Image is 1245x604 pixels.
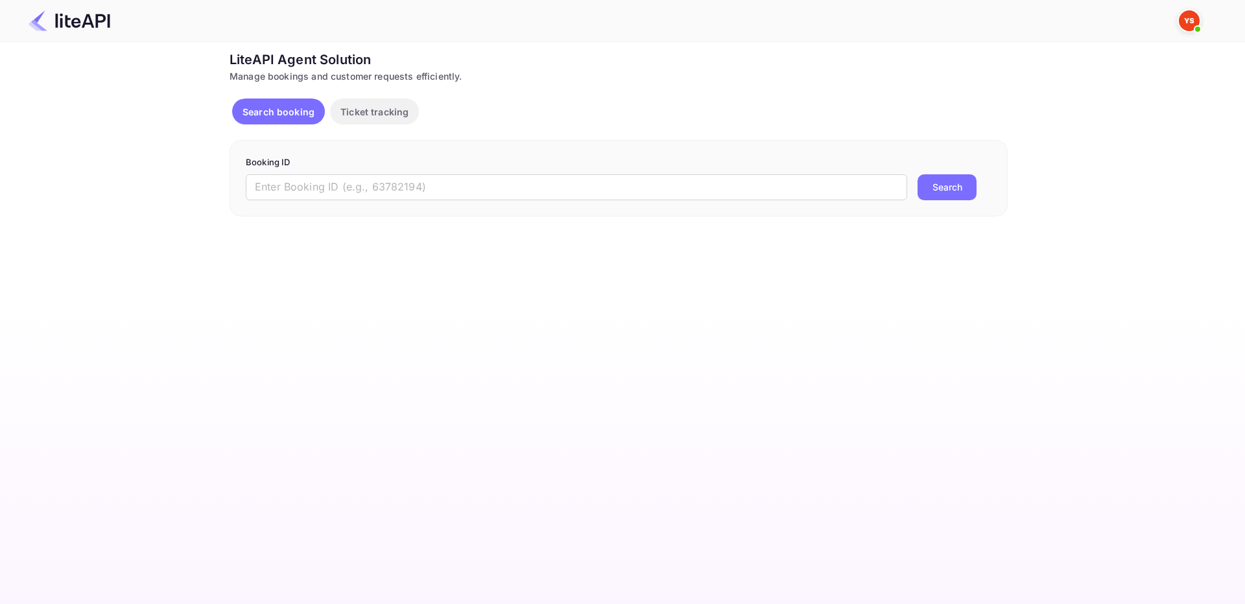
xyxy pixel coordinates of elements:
img: Yandex Support [1179,10,1200,31]
p: Ticket tracking [340,105,409,119]
input: Enter Booking ID (e.g., 63782194) [246,174,907,200]
img: LiteAPI Logo [29,10,110,31]
div: Manage bookings and customer requests efficiently. [230,69,1008,83]
p: Search booking [243,105,314,119]
button: Search [918,174,977,200]
p: Booking ID [246,156,991,169]
div: LiteAPI Agent Solution [230,50,1008,69]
